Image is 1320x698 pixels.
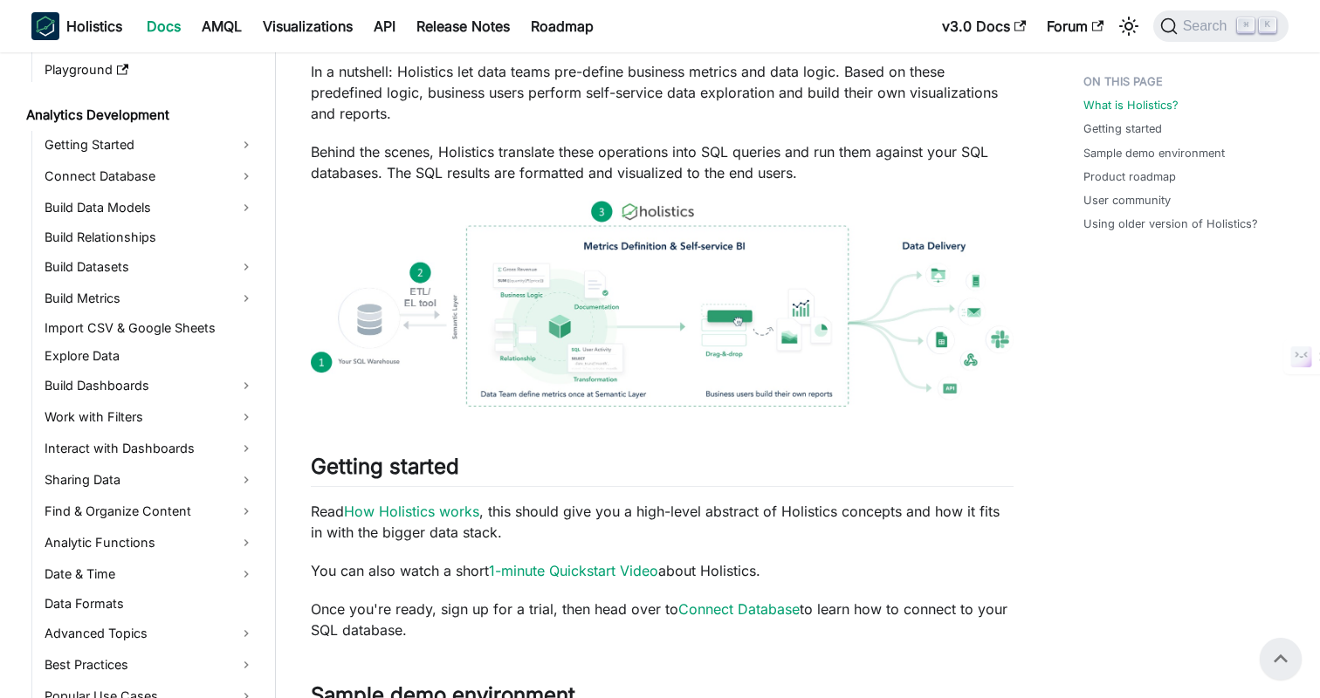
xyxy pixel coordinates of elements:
a: Advanced Topics [39,619,260,647]
h2: Getting started [311,454,1014,487]
a: Release Notes [406,12,520,40]
a: How Holistics works [344,503,479,520]
a: Sample demo environment [1083,145,1225,161]
button: Switch between dark and light mode (currently light mode) [1115,12,1143,40]
span: Search [1178,18,1238,34]
img: How Holistics fits in your Data Stack [311,201,1014,407]
a: Getting started [1083,120,1162,137]
a: Analytics Development [21,103,260,127]
a: Import CSV & Google Sheets [39,316,260,340]
kbd: ⌘ [1237,17,1255,33]
a: HolisticsHolistics [31,12,122,40]
nav: Docs sidebar [14,52,276,698]
a: Connect Database [678,600,800,618]
p: Once you're ready, sign up for a trial, then head over to to learn how to connect to your SQL dat... [311,599,1014,640]
p: In a nutshell: Holistics let data teams pre-define business metrics and data logic. Based on thes... [311,61,1014,124]
a: Date & Time [39,560,260,588]
a: Using older version of Holistics? [1083,216,1258,232]
a: Product roadmap [1083,168,1176,185]
a: Visualizations [252,12,363,40]
a: Find & Organize Content [39,497,260,525]
a: v3.0 Docs [932,12,1036,40]
a: Forum [1036,12,1114,40]
p: Behind the scenes, Holistics translate these operations into SQL queries and run them against you... [311,141,1014,183]
button: Search (Command+K) [1153,10,1289,42]
a: Getting Started [39,131,260,159]
p: Read , this should give you a high-level abstract of Holistics concepts and how it fits in with t... [311,501,1014,543]
a: What is Holistics? [1083,97,1179,113]
a: Best Practices [39,651,260,679]
a: API [363,12,406,40]
kbd: K [1259,17,1276,33]
a: Docs [136,12,191,40]
a: Explore Data [39,344,260,368]
a: Data Formats [39,592,260,616]
a: 1-minute Quickstart Video [489,562,658,579]
a: Playground [39,58,260,82]
a: Sharing Data [39,466,260,494]
img: Holistics [31,12,59,40]
a: Build Datasets [39,253,260,281]
a: Work with Filters [39,403,260,431]
a: User community [1083,192,1171,209]
a: Interact with Dashboards [39,435,260,462]
a: Build Relationships [39,225,260,250]
a: Connect Database [39,162,260,190]
a: Build Dashboards [39,372,260,400]
a: AMQL [191,12,252,40]
a: Roadmap [520,12,604,40]
a: Analytic Functions [39,529,260,557]
button: Scroll back to top [1260,638,1302,680]
a: Build Metrics [39,284,260,312]
a: Build Data Models [39,194,260,222]
p: You can also watch a short about Holistics. [311,560,1014,581]
b: Holistics [66,16,122,37]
